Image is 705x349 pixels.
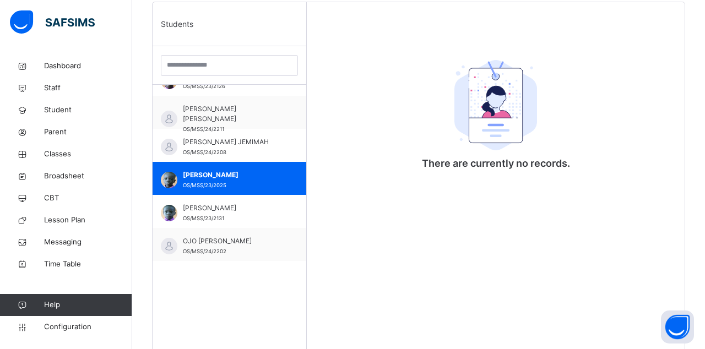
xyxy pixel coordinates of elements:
span: [PERSON_NAME] JEMIMAH [183,137,281,147]
span: Time Table [44,259,132,270]
span: Dashboard [44,61,132,72]
img: default.svg [161,111,177,127]
span: OS/MSS/24/2211 [183,126,224,132]
span: Students [161,18,193,30]
img: student.207b5acb3037b72b59086e8b1a17b1d0.svg [454,60,537,150]
img: default.svg [161,238,177,254]
span: OS/MSS/24/2202 [183,248,226,254]
button: Open asap [661,310,694,343]
span: [PERSON_NAME] [183,203,281,213]
span: OS/MSS/23/2126 [183,83,225,89]
span: Lesson Plan [44,215,132,226]
img: OS_MSS_23_2025.png [161,172,177,188]
span: [PERSON_NAME] [PERSON_NAME] [183,104,281,124]
img: safsims [10,10,95,34]
span: Broadsheet [44,171,132,182]
span: Parent [44,127,132,138]
span: OS/MSS/24/2208 [183,149,226,155]
span: Staff [44,83,132,94]
span: CBT [44,193,132,204]
span: OJO [PERSON_NAME] [183,236,281,246]
span: OS/MSS/23/2025 [183,182,226,188]
div: There are currently no records. [422,37,570,59]
span: Student [44,105,132,116]
span: Messaging [44,237,132,248]
span: OS/MSS/23/2131 [183,215,224,221]
span: Configuration [44,321,132,332]
p: There are currently no records. [422,156,570,171]
span: Classes [44,149,132,160]
img: OS_MSS_23_2131.png [161,205,177,221]
span: Help [44,299,132,310]
img: default.svg [161,139,177,155]
span: [PERSON_NAME] [183,170,281,180]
